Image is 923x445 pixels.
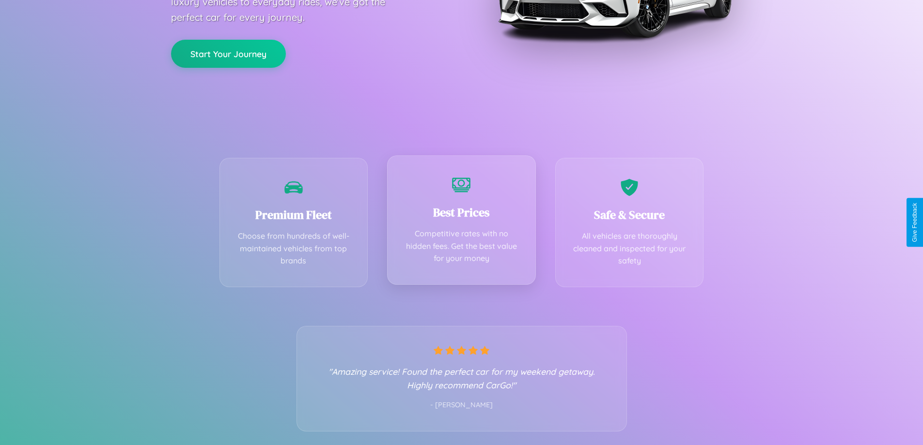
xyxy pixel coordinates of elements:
h3: Premium Fleet [235,207,353,223]
div: Give Feedback [911,203,918,242]
p: - [PERSON_NAME] [316,399,607,412]
p: Choose from hundreds of well-maintained vehicles from top brands [235,230,353,267]
h3: Safe & Secure [570,207,689,223]
p: All vehicles are thoroughly cleaned and inspected for your safety [570,230,689,267]
p: Competitive rates with no hidden fees. Get the best value for your money [402,228,521,265]
p: "Amazing service! Found the perfect car for my weekend getaway. Highly recommend CarGo!" [316,365,607,392]
h3: Best Prices [402,204,521,220]
button: Start Your Journey [171,40,286,68]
